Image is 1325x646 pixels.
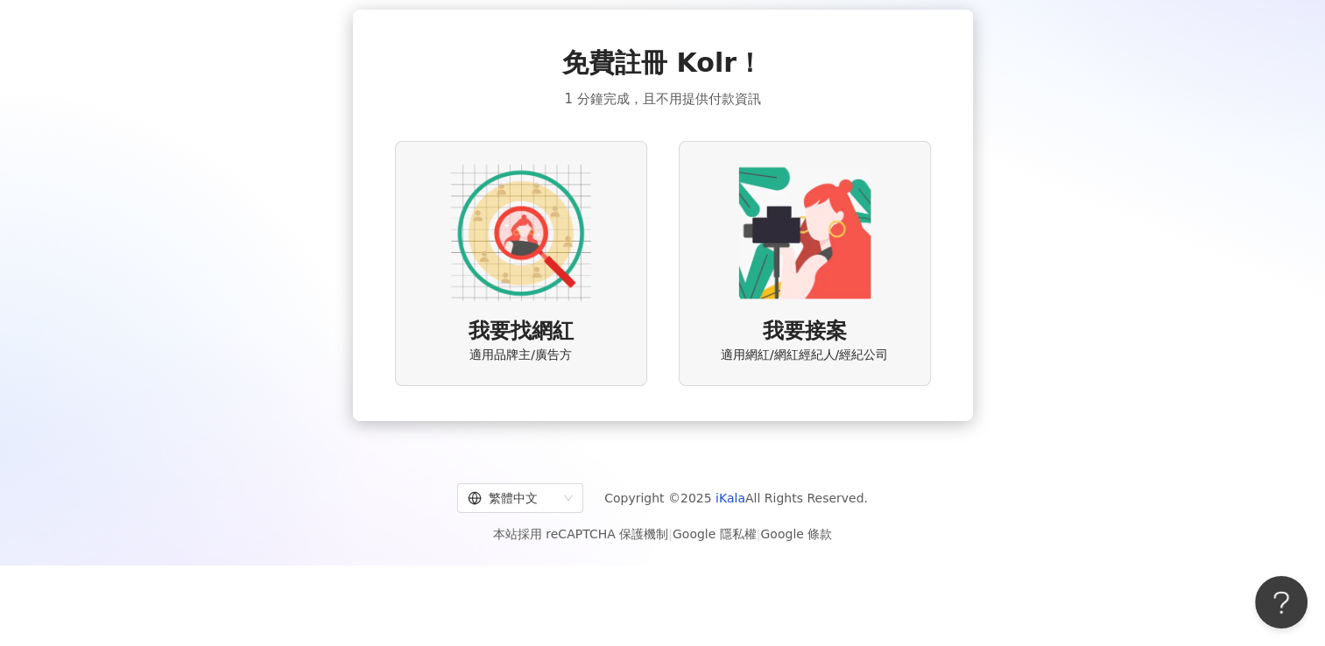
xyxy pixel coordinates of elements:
a: iKala [715,491,745,505]
img: AD identity option [451,163,591,303]
span: 1 分鐘完成，且不用提供付款資訊 [564,88,760,109]
span: 我要找網紅 [469,317,574,347]
span: Copyright © 2025 All Rights Reserved. [604,488,868,509]
img: KOL identity option [735,163,875,303]
span: 免費註冊 Kolr！ [562,45,763,81]
span: | [757,527,761,541]
span: 本站採用 reCAPTCHA 保護機制 [493,523,832,544]
span: 適用品牌主/廣告方 [469,347,572,364]
a: Google 隱私權 [673,527,757,541]
span: | [668,527,673,541]
iframe: Help Scout Beacon - Open [1255,576,1307,628]
div: 繁體中文 [468,484,557,512]
span: 適用網紅/網紅經紀人/經紀公司 [721,347,888,364]
a: Google 條款 [760,527,832,541]
span: 我要接案 [763,317,847,347]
